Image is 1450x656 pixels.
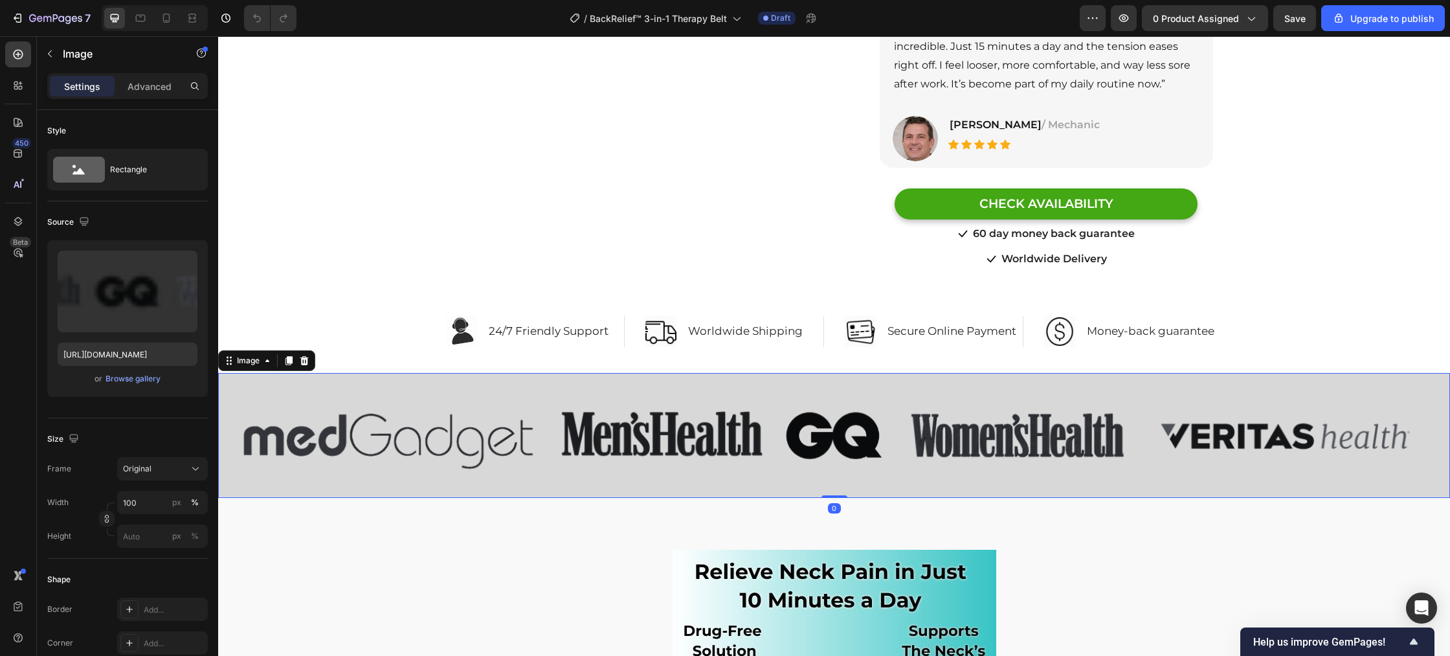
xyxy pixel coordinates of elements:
p: 60 day money back guarantee [755,190,917,205]
button: Original [117,457,208,481]
span: or [95,371,102,387]
div: px [172,530,181,542]
div: Style [47,125,66,137]
span: Save [1284,13,1306,24]
div: Add... [144,638,205,650]
div: Open Intercom Messenger [1406,593,1437,624]
input: px% [117,525,208,548]
div: Source [47,214,92,231]
div: 450 [12,138,31,148]
div: Upgrade to publish [1332,12,1434,25]
button: 0 product assigned [1142,5,1268,31]
div: Rectangle [110,155,189,185]
div: Beta [10,237,31,247]
input: px% [117,491,208,514]
label: Frame [47,463,71,475]
button: % [169,528,184,544]
p: Worldwide Delivery [783,215,889,231]
span: Help us improve GemPages! [1253,636,1406,648]
div: Undo/Redo [244,5,296,31]
span: / [584,12,587,25]
button: Save [1273,5,1316,31]
span: Secure Online Payment [669,288,798,301]
label: Width [47,497,69,508]
span: t [386,288,390,302]
button: Browse gallery [105,372,161,385]
button: px [187,528,203,544]
img: preview-image [58,251,197,332]
div: Shape [47,574,71,585]
p: Image [63,46,173,62]
img: Alt Image [627,280,658,311]
div: px [172,497,181,508]
div: Image [16,319,44,330]
div: 0 [610,467,623,477]
button: px [187,495,203,510]
button: Show survey - Help us improve GemPages! [1253,634,1422,650]
label: Height [47,530,71,542]
iframe: Design area [218,36,1450,656]
div: % [191,530,199,542]
img: Alt Image [675,80,720,125]
div: Browse gallery [106,373,161,385]
span: / Mechanic [823,82,882,95]
div: Border [47,604,72,615]
a: CHECK AVAILABILITY [676,152,979,184]
img: Alt Image [826,280,857,311]
p: Settings [64,80,100,93]
span: Original [123,463,151,475]
div: Corner [47,637,73,649]
div: Add... [144,604,205,616]
img: Alt Image [427,280,458,311]
div: CHECK AVAILABILITY [761,160,895,176]
div: % [191,497,199,508]
button: Upgrade to publish [1321,5,1445,31]
span: 0 product assigned [1153,12,1239,25]
p: 7 [85,10,91,26]
span: BackRelief™ 3-in-1 Therapy Belt [590,12,727,25]
input: https://example.com/image.jpg [58,343,197,366]
span: Worldwide Shipping [470,288,585,301]
span: Draft [771,12,790,24]
span: Money-back guarantee [869,288,996,301]
p: Advanced [128,80,172,93]
span: [PERSON_NAME] [731,82,823,95]
div: Size [47,431,82,448]
img: Alt Image [228,279,259,310]
button: 7 [5,5,96,31]
button: % [169,495,184,510]
span: 24/7 Friendly Suppor [271,288,386,301]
